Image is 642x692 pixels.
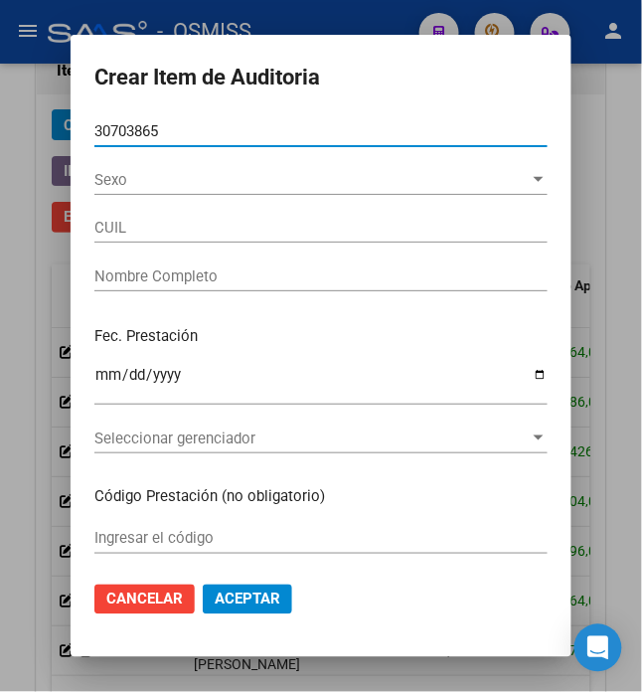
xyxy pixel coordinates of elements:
[94,325,548,348] p: Fec. Prestación
[94,59,548,96] h2: Crear Item de Auditoria
[94,171,530,189] span: Sexo
[203,585,292,614] button: Aceptar
[215,591,280,608] span: Aceptar
[94,430,530,447] span: Seleccionar gerenciador
[94,585,195,614] button: Cancelar
[106,591,183,608] span: Cancelar
[94,486,548,509] p: Código Prestación (no obligatorio)
[574,624,622,672] div: Open Intercom Messenger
